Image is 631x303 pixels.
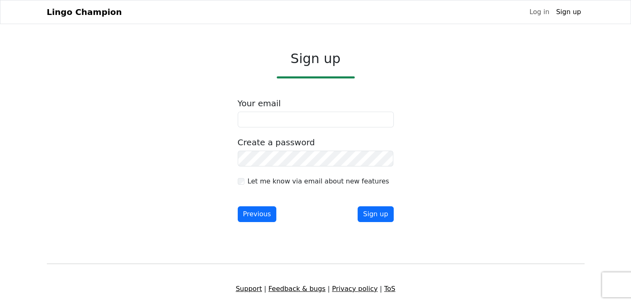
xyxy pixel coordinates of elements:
[238,98,281,108] label: Your email
[332,285,378,293] a: Privacy policy
[248,176,389,186] label: Let me know via email about new features
[238,137,315,147] label: Create a password
[42,284,590,294] div: | | |
[47,4,122,20] a: Lingo Champion
[358,206,393,222] button: Sign up
[268,285,326,293] a: Feedback & bugs
[526,4,553,20] a: Log in
[238,206,277,222] button: Previous
[553,4,584,20] a: Sign up
[238,51,394,66] h2: Sign up
[236,285,262,293] a: Support
[384,285,395,293] a: ToS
